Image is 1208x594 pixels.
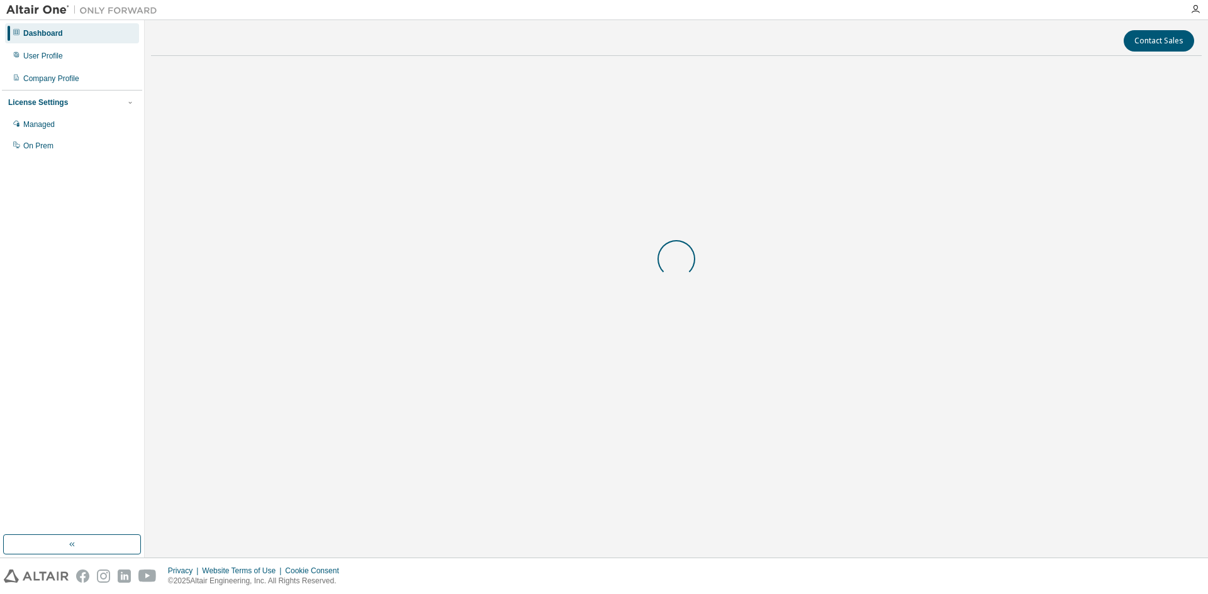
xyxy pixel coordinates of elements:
div: User Profile [23,51,63,61]
p: © 2025 Altair Engineering, Inc. All Rights Reserved. [168,576,347,586]
div: On Prem [23,141,53,151]
img: linkedin.svg [118,569,131,583]
div: Privacy [168,566,202,576]
div: Dashboard [23,28,63,38]
img: instagram.svg [97,569,110,583]
img: Altair One [6,4,164,16]
button: Contact Sales [1124,30,1194,52]
div: Website Terms of Use [202,566,285,576]
img: altair_logo.svg [4,569,69,583]
div: Managed [23,119,55,129]
div: License Settings [8,97,68,107]
div: Cookie Consent [285,566,346,576]
img: youtube.svg [138,569,157,583]
img: facebook.svg [76,569,89,583]
div: Company Profile [23,74,79,84]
